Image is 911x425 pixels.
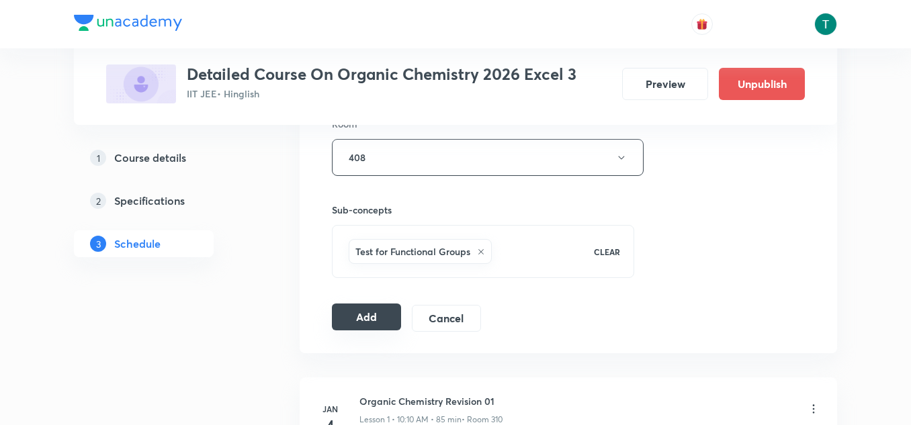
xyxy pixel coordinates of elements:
h5: Course details [114,150,186,166]
h5: Specifications [114,193,185,209]
p: IIT JEE • Hinglish [187,87,576,101]
img: 30427A6D-8692-4005-A39B-A50F106158FD_plus.png [106,64,176,103]
p: 3 [90,236,106,252]
h6: Jan [316,403,343,415]
h6: Organic Chemistry Revision 01 [359,394,503,408]
img: Tajvendra Singh [814,13,837,36]
p: CLEAR [594,246,620,258]
button: Cancel [412,305,481,332]
h3: Detailed Course On Organic Chemistry 2026 Excel 3 [187,64,576,84]
h6: Sub-concepts [332,203,634,217]
button: Unpublish [719,68,805,100]
button: Add [332,303,401,330]
button: 408 [332,139,644,176]
h6: Test for Functional Groups [355,244,470,258]
h5: Schedule [114,236,161,252]
p: 1 [90,150,106,166]
button: Preview [622,68,708,100]
a: 1Course details [74,144,257,171]
a: Company Logo [74,15,182,34]
a: 2Specifications [74,187,257,214]
p: 2 [90,193,106,209]
img: avatar [696,18,708,30]
img: Company Logo [74,15,182,31]
button: avatar [691,13,713,35]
